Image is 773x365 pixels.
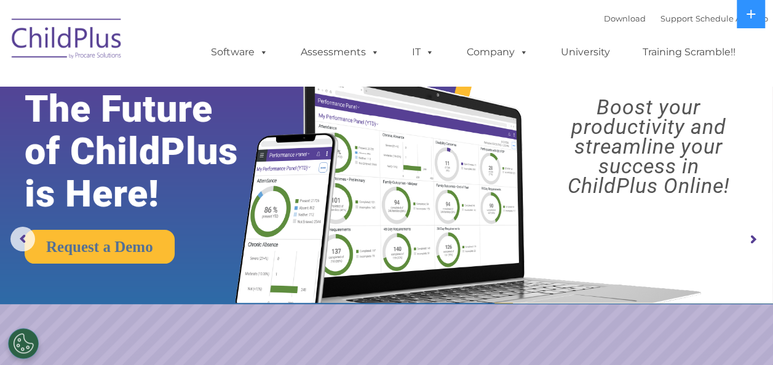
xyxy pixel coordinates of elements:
[630,40,748,65] a: Training Scramble!!
[454,40,541,65] a: Company
[604,14,768,23] font: |
[288,40,392,65] a: Assessments
[604,14,646,23] a: Download
[400,40,446,65] a: IT
[6,10,129,71] img: ChildPlus by Procare Solutions
[549,40,622,65] a: University
[8,328,39,359] button: Cookies Settings
[660,14,693,23] a: Support
[25,230,175,264] a: Request a Demo
[534,97,763,195] rs-layer: Boost your productivity and streamline your success in ChildPlus Online!
[171,81,208,90] span: Last name
[25,88,271,215] rs-layer: The Future of ChildPlus is Here!
[696,14,768,23] a: Schedule A Demo
[199,40,280,65] a: Software
[171,131,223,141] span: Phone number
